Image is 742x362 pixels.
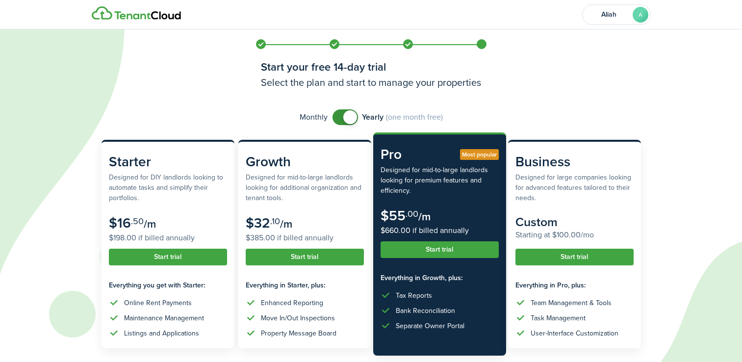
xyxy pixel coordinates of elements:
[381,165,499,196] subscription-pricing-card-description: Designed for mid-to-large landlords looking for premium features and efficiency.
[396,306,455,316] div: Bank Reconciliation
[633,7,648,23] avatar-text: A
[515,249,634,265] button: Start trial
[531,298,612,308] div: Team Management & Tools
[131,215,144,228] subscription-pricing-card-price-cents: .50
[531,313,586,323] div: Task Management
[246,213,270,233] subscription-pricing-card-price-amount: $32
[462,150,497,159] span: Most popular
[261,328,336,338] div: Property Message Board
[246,172,364,203] subscription-pricing-card-description: Designed for mid-to-large landlords looking for additional organization and tenant tools.
[261,313,335,323] div: Move In/Out Inspections
[109,152,227,172] subscription-pricing-card-title: Starter
[582,4,651,25] button: Open menu
[246,232,364,244] subscription-pricing-card-price-annual: $385.00 if billed annually
[144,216,156,232] subscription-pricing-card-price-period: /m
[396,290,432,301] div: Tax Reports
[246,152,364,172] subscription-pricing-card-title: Growth
[531,328,618,338] div: User-Interface Customization
[381,241,499,258] button: Start trial
[124,298,192,308] div: Online Rent Payments
[300,111,328,123] span: Monthly
[124,328,199,338] div: Listings and Applications
[381,206,406,226] subscription-pricing-card-price-amount: $55
[381,144,499,165] subscription-pricing-card-title: Pro
[261,298,323,308] div: Enhanced Reporting
[396,321,464,331] div: Separate Owner Portal
[515,213,558,231] subscription-pricing-card-price-amount: Custom
[261,59,482,75] h1: Start your free 14-day trial
[515,280,634,290] subscription-pricing-card-features-title: Everything in Pro, plus:
[109,280,227,290] subscription-pricing-card-features-title: Everything you get with Starter:
[124,313,204,323] div: Maintenance Management
[280,216,292,232] subscription-pricing-card-price-period: /m
[270,215,280,228] subscription-pricing-card-price-cents: .10
[381,273,499,283] subscription-pricing-card-features-title: Everything in Growth, plus:
[109,232,227,244] subscription-pricing-card-price-annual: $198.00 if billed annually
[418,208,431,225] subscription-pricing-card-price-period: /m
[109,172,227,203] subscription-pricing-card-description: Designed for DIY landlords looking to automate tasks and simplify their portfolios.
[381,225,499,236] subscription-pricing-card-price-annual: $660.00 if billed annually
[109,249,227,265] button: Start trial
[515,229,634,241] subscription-pricing-card-price-annual: Starting at $100.00/mo
[246,280,364,290] subscription-pricing-card-features-title: Everything in Starter, plus:
[406,207,418,220] subscription-pricing-card-price-cents: .00
[589,11,629,18] span: Aliah
[261,75,482,90] h3: Select the plan and start to manage your properties
[515,172,634,203] subscription-pricing-card-description: Designed for large companies looking for advanced features tailored to their needs.
[92,6,181,20] img: Logo
[246,249,364,265] button: Start trial
[109,213,131,233] subscription-pricing-card-price-amount: $16
[515,152,634,172] subscription-pricing-card-title: Business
